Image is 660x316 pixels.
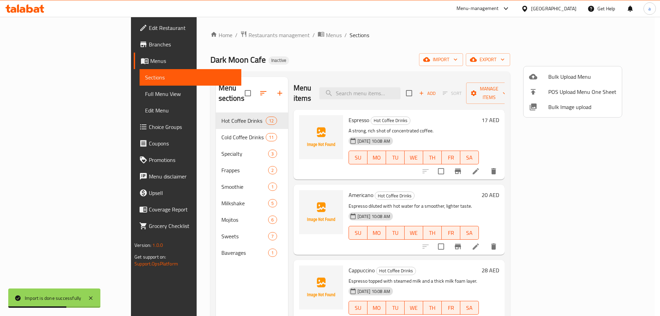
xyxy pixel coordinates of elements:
div: Import is done successfully [25,294,81,302]
span: Bulk Image upload [548,103,616,111]
span: POS Upload Menu One Sheet [548,88,616,96]
span: Bulk Upload Menu [548,73,616,81]
li: Upload bulk menu [524,69,622,84]
li: POS Upload Menu One Sheet [524,84,622,99]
